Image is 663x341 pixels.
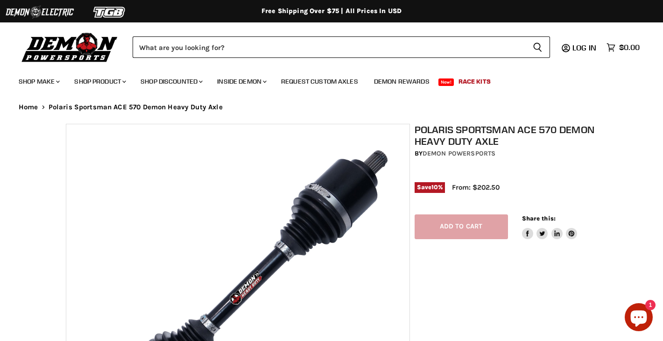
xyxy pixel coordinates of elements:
[415,149,602,159] div: by
[19,103,38,111] a: Home
[522,214,578,239] aside: Share this:
[367,72,437,91] a: Demon Rewards
[12,72,65,91] a: Shop Make
[49,103,223,111] span: Polaris Sportsman ACE 570 Demon Heavy Duty Axle
[451,72,498,91] a: Race Kits
[525,36,550,58] button: Search
[67,72,132,91] a: Shop Product
[522,215,556,222] span: Share this:
[133,36,525,58] input: Search
[431,184,438,191] span: 10
[568,43,602,52] a: Log in
[572,43,596,52] span: Log in
[423,149,495,157] a: Demon Powersports
[622,303,656,334] inbox-online-store-chat: Shopify online store chat
[438,78,454,86] span: New!
[133,36,550,58] form: Product
[619,43,640,52] span: $0.00
[415,124,602,147] h1: Polaris Sportsman ACE 570 Demon Heavy Duty Axle
[415,182,445,192] span: Save %
[452,183,500,192] span: From: $202.50
[210,72,272,91] a: Inside Demon
[75,3,145,21] img: TGB Logo 2
[602,41,644,54] a: $0.00
[134,72,208,91] a: Shop Discounted
[5,3,75,21] img: Demon Electric Logo 2
[12,68,637,91] ul: Main menu
[274,72,365,91] a: Request Custom Axles
[19,30,121,64] img: Demon Powersports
